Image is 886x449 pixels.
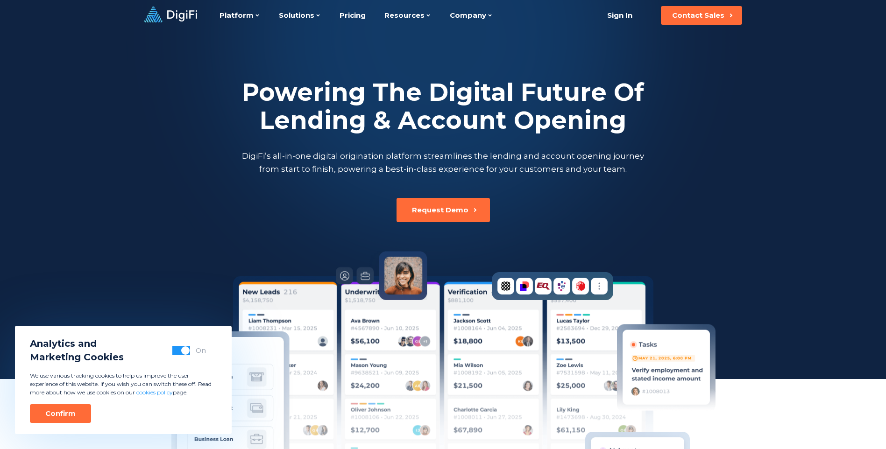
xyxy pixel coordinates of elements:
span: Analytics and [30,337,124,351]
button: Contact Sales [661,6,742,25]
span: Marketing Cookies [30,351,124,364]
p: DigiFi’s all-in-one digital origination platform streamlines the lending and account opening jour... [240,149,646,175]
div: Contact Sales [672,11,724,20]
div: Request Demo [412,205,468,215]
div: Confirm [45,409,76,418]
div: On [196,346,206,355]
button: Confirm [30,404,91,423]
a: Sign In [596,6,644,25]
button: Request Demo [397,198,490,222]
p: We use various tracking cookies to help us improve the user experience of this website. If you wi... [30,372,217,397]
a: cookies policy [136,389,173,396]
h2: Powering The Digital Future Of Lending & Account Opening [240,78,646,134]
